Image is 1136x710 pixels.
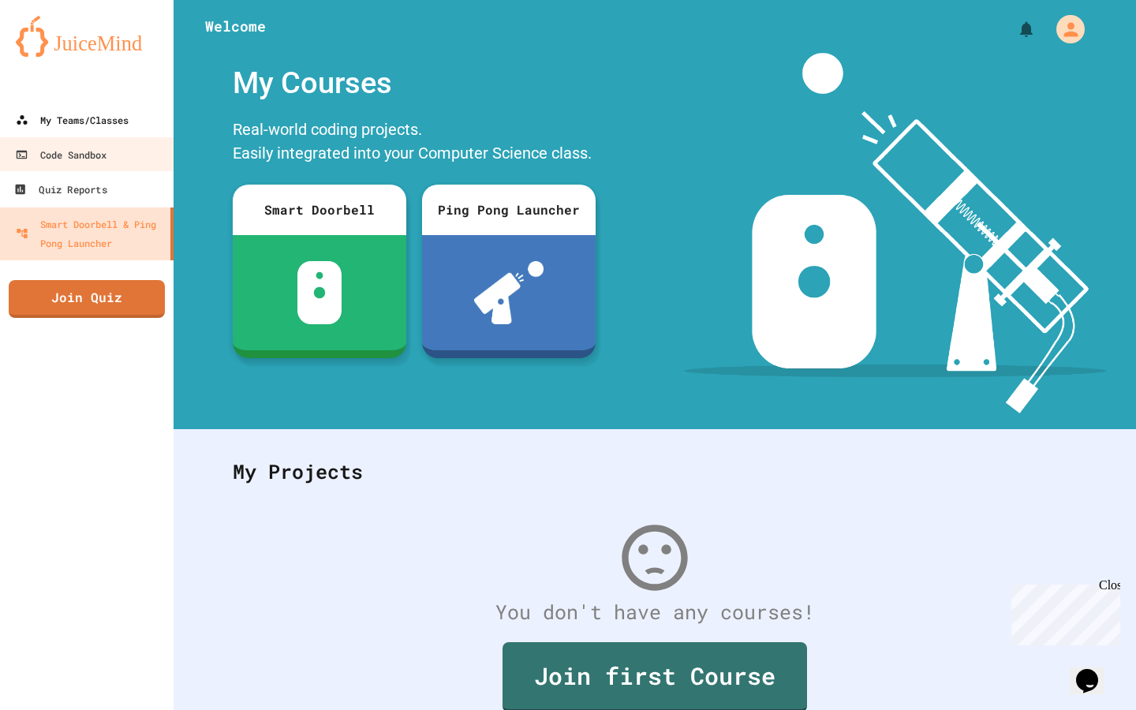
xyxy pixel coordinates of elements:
div: My Projects [217,441,1093,503]
div: Ping Pong Launcher [422,185,596,235]
div: My Teams/Classes [16,110,129,129]
img: logo-orange.svg [16,16,158,57]
div: Smart Doorbell [233,185,406,235]
img: sdb-white.svg [297,261,342,324]
iframe: chat widget [1005,578,1120,645]
div: Real-world coding projects. Easily integrated into your Computer Science class. [225,114,603,173]
img: ppl-with-ball.png [474,261,544,324]
div: Code Sandbox [15,145,106,164]
div: My Notifications [988,16,1040,43]
div: Smart Doorbell & Ping Pong Launcher [16,215,164,252]
div: Chat with us now!Close [6,6,109,100]
div: You don't have any courses! [217,597,1093,627]
div: Quiz Reports [13,180,106,200]
iframe: chat widget [1070,647,1120,694]
div: My Account [1040,11,1089,47]
a: Join Quiz [9,280,165,318]
img: banner-image-my-projects.png [684,53,1107,413]
div: My Courses [225,53,603,114]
